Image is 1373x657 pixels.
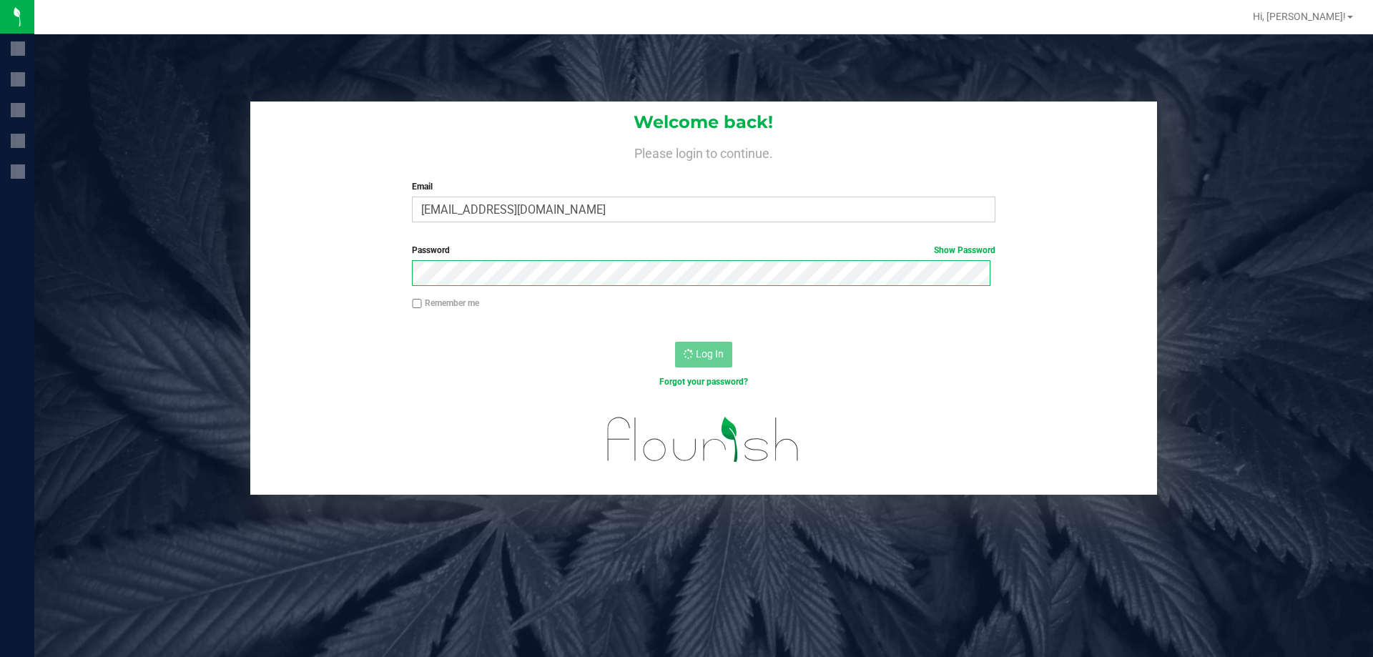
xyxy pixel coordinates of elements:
[675,342,732,367] button: Log In
[412,297,479,310] label: Remember me
[1253,11,1346,22] span: Hi, [PERSON_NAME]!
[250,113,1157,132] h1: Welcome back!
[412,299,422,309] input: Remember me
[590,403,817,476] img: flourish_logo.svg
[250,143,1157,160] h4: Please login to continue.
[696,348,724,360] span: Log In
[412,180,995,193] label: Email
[659,377,748,387] a: Forgot your password?
[934,245,995,255] a: Show Password
[412,245,450,255] span: Password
